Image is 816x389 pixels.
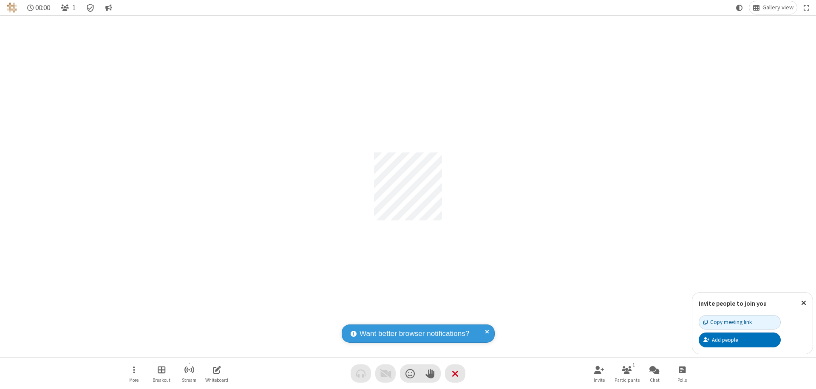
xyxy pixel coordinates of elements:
[420,364,441,383] button: Raise hand
[614,361,640,386] button: Open participant list
[699,333,781,347] button: Add people
[630,361,637,369] div: 1
[176,361,202,386] button: Start streaming
[586,361,612,386] button: Invite participants (⌘+Shift+I)
[703,318,752,326] div: Copy meeting link
[57,1,79,14] button: Open participant list
[149,361,174,386] button: Manage Breakout Rooms
[800,1,813,14] button: Fullscreen
[669,361,695,386] button: Open poll
[699,315,781,330] button: Copy meeting link
[699,299,767,307] label: Invite people to join you
[35,4,50,12] span: 00:00
[642,361,667,386] button: Open chat
[375,364,396,383] button: Video
[360,328,469,339] span: Want better browser notifications?
[615,378,640,383] span: Participants
[82,1,99,14] div: Meeting details Encryption enabled
[182,378,196,383] span: Stream
[445,364,465,383] button: End or leave meeting
[400,364,420,383] button: Send a reaction
[7,3,17,13] img: QA Selenium DO NOT DELETE OR CHANGE
[351,364,371,383] button: Audio problem - check your Internet connection or call by phone
[205,378,228,383] span: Whiteboard
[129,378,139,383] span: More
[749,1,797,14] button: Change layout
[204,361,229,386] button: Open shared whiteboard
[594,378,605,383] span: Invite
[102,1,115,14] button: Conversation
[24,1,54,14] div: Timer
[795,293,813,313] button: Close popover
[677,378,687,383] span: Polls
[762,4,793,11] span: Gallery view
[733,1,746,14] button: Using system theme
[153,378,170,383] span: Breakout
[72,4,76,12] span: 1
[121,361,147,386] button: Open menu
[650,378,660,383] span: Chat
